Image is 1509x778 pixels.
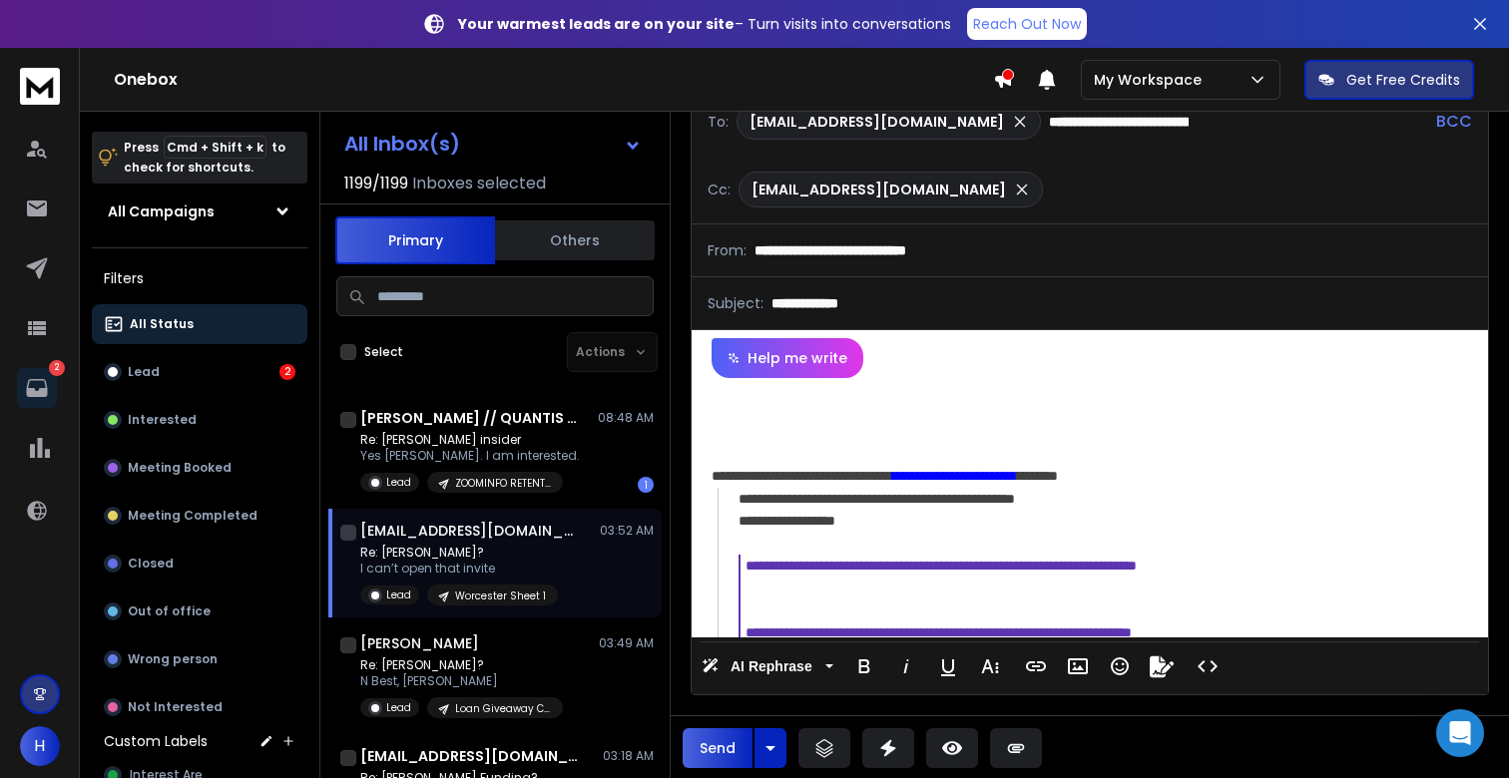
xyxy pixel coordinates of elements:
p: Meeting Booked [128,460,232,476]
p: Re: [PERSON_NAME] insider [360,432,580,448]
p: 03:52 AM [600,523,654,539]
p: To: [708,112,729,132]
button: Meeting Completed [92,496,307,536]
p: All Status [130,316,194,332]
button: Insert Image (⌘P) [1059,646,1097,686]
button: Not Interested [92,687,307,727]
button: H [20,726,60,766]
p: Press to check for shortcuts. [124,138,285,178]
h1: All Inbox(s) [344,134,460,154]
p: 08:48 AM [598,410,654,426]
button: More Text [971,646,1009,686]
p: Get Free Credits [1346,70,1460,90]
h1: [PERSON_NAME] // QUANTIS AI LABS [360,408,580,428]
button: Send [683,728,753,768]
p: [EMAIL_ADDRESS][DOMAIN_NAME] [752,180,1006,199]
span: AI Rephrase [727,658,816,675]
p: Loan Giveaway CEM [455,701,551,716]
p: N Best, [PERSON_NAME] [360,673,563,689]
button: All Status [92,304,307,344]
p: Closed [128,556,174,572]
button: Signature [1143,646,1181,686]
p: Worcester Sheet 1 [455,588,546,603]
p: [EMAIL_ADDRESS][DOMAIN_NAME] [750,112,1004,132]
button: Out of office [92,591,307,631]
p: BCC [1436,110,1472,134]
p: 03:49 AM [599,635,654,651]
button: Bold (⌘B) [845,646,883,686]
button: Meeting Booked [92,448,307,488]
h1: All Campaigns [108,201,215,221]
h3: Inboxes selected [412,172,546,195]
button: Lead2 [92,352,307,392]
a: 2 [17,368,57,408]
h3: Custom Labels [104,731,208,751]
p: Not Interested [128,699,223,715]
p: I can’t open that invite [360,561,558,577]
button: Primary [335,216,495,264]
p: Subject: [708,293,763,313]
p: Lead [386,700,411,715]
h1: Onebox [114,68,993,92]
p: My Workspace [1094,70,1210,90]
button: Closed [92,544,307,583]
a: Reach Out Now [967,8,1087,40]
p: Re: [PERSON_NAME]? [360,657,563,673]
p: 03:18 AM [603,748,654,764]
p: Reach Out Now [973,14,1081,34]
h1: [EMAIL_ADDRESS][DOMAIN_NAME] [360,746,580,766]
h1: [PERSON_NAME] [360,633,479,653]
button: All Campaigns [92,192,307,231]
p: Lead [128,364,160,380]
label: Select [364,344,403,360]
p: Lead [386,587,411,602]
button: Get Free Credits [1304,60,1474,100]
h3: Filters [92,264,307,292]
button: Code View [1189,646,1227,686]
button: Italic (⌘I) [887,646,925,686]
button: AI Rephrase [698,646,837,686]
div: Open Intercom Messenger [1436,709,1484,757]
button: Help me write [712,338,863,378]
button: Interested [92,400,307,440]
p: Cc: [708,180,731,199]
button: Underline (⌘U) [929,646,967,686]
button: Others [495,218,655,262]
img: logo [20,68,60,105]
p: 2 [49,360,65,376]
p: Meeting Completed [128,508,257,524]
div: 1 [638,477,654,493]
span: 1199 / 1199 [344,172,408,195]
p: Interested [128,412,197,428]
button: Insert Link (⌘K) [1017,646,1055,686]
p: Wrong person [128,651,218,667]
p: – Turn visits into conversations [458,14,951,34]
h1: [EMAIL_ADDRESS][DOMAIN_NAME] [360,521,580,541]
button: Emoticons [1101,646,1139,686]
p: Re: [PERSON_NAME]? [360,545,558,561]
p: ZOOMINFO RETENTION CAMPAIGN [455,476,551,491]
p: Lead [386,475,411,490]
strong: Your warmest leads are on your site [458,14,735,34]
span: Cmd + Shift + k [164,136,266,159]
p: Out of office [128,603,211,619]
div: 2 [279,364,295,380]
p: Yes [PERSON_NAME]. I am interested. [360,448,580,464]
button: All Inbox(s) [328,124,658,164]
button: Wrong person [92,639,307,679]
p: From: [708,240,747,260]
